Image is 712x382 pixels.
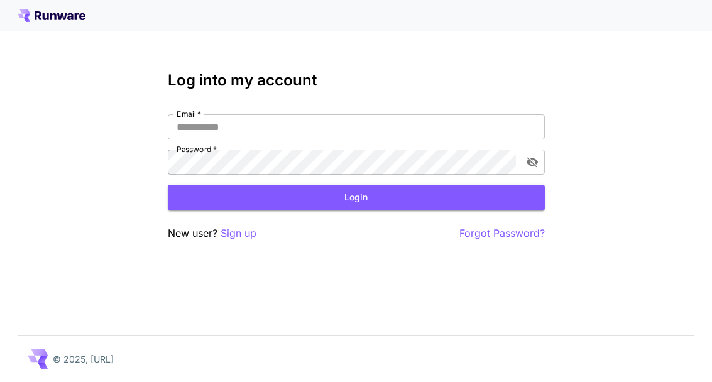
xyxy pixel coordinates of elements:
[53,352,114,366] p: © 2025, [URL]
[177,144,217,155] label: Password
[459,226,545,241] button: Forgot Password?
[177,109,201,119] label: Email
[168,72,545,89] h3: Log into my account
[168,185,545,210] button: Login
[521,151,544,173] button: toggle password visibility
[221,226,256,241] button: Sign up
[168,226,256,241] p: New user?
